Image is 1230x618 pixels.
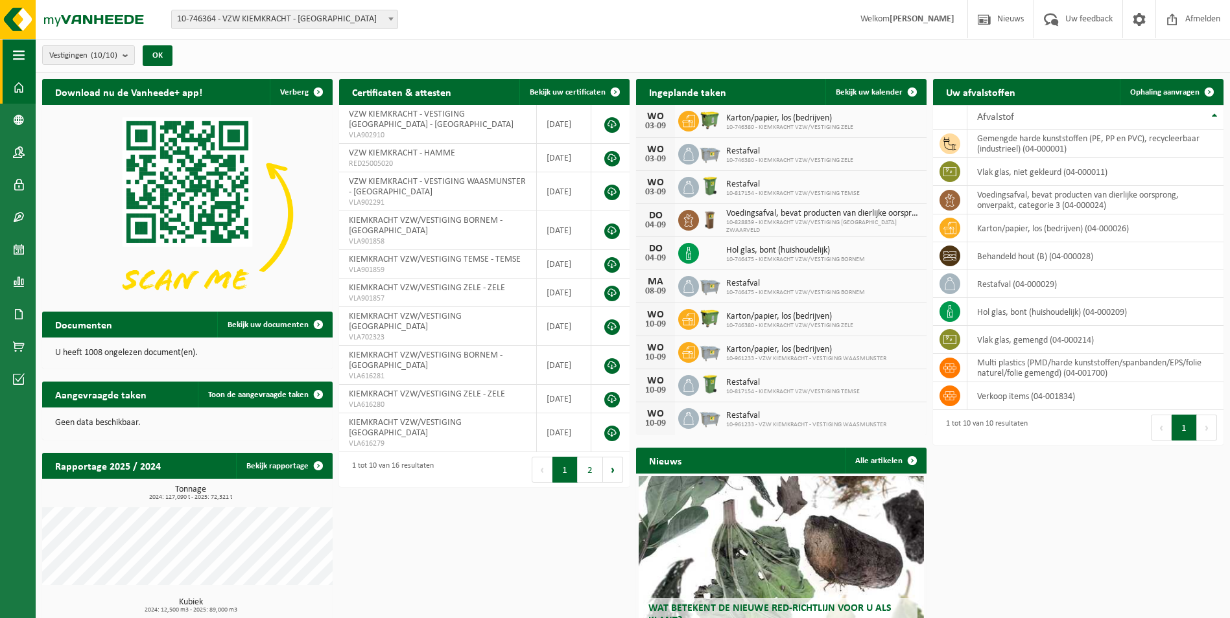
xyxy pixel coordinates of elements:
[1172,415,1197,441] button: 1
[726,157,853,165] span: 10-746380 - KIEMKRACHT VZW/VESTIGING ZELE
[349,236,526,247] span: VLA901858
[171,10,398,29] span: 10-746364 - VZW KIEMKRACHT - HAMME
[349,130,526,141] span: VLA902910
[967,382,1224,410] td: verkoop items (04-001834)
[726,289,865,297] span: 10-746475 - KIEMKRACHT VZW/VESTIGING BORNEM
[726,312,853,322] span: Karton/papier, los (bedrijven)
[537,307,591,346] td: [DATE]
[643,419,668,428] div: 10-09
[1130,88,1200,97] span: Ophaling aanvragen
[349,216,503,236] span: KIEMKRACHT VZW/VESTIGING BORNEM - [GEOGRAPHIC_DATA]
[349,255,521,264] span: KIEMKRACHT VZW/VESTIGING TEMSE - TEMSE
[845,448,925,474] a: Alle artikelen
[726,355,886,363] span: 10-961233 - VZW KIEMKRACHT - VESTIGING WAASMUNSTER
[726,113,853,124] span: Karton/papier, los (bedrijven)
[726,322,853,330] span: 10-746380 - KIEMKRACHT VZW/VESTIGING ZELE
[699,406,721,428] img: WB-2500-GAL-GY-01
[349,332,526,343] span: VLA702323
[198,382,331,407] a: Toon de aangevraagde taken
[532,457,552,483] button: Previous
[349,148,455,158] span: VZW KIEMKRACHT - HAMME
[825,79,925,105] a: Bekijk uw kalender
[726,345,886,355] span: Karton/papier, los (bedrijven)
[578,457,603,483] button: 2
[349,109,514,130] span: VZW KIEMKRACHT - VESTIGING [GEOGRAPHIC_DATA] - [GEOGRAPHIC_DATA]
[940,413,1028,442] div: 1 tot 10 van 10 resultaten
[603,457,623,483] button: Next
[726,179,860,190] span: Restafval
[643,287,668,296] div: 08-09
[172,10,397,29] span: 10-746364 - VZW KIEMKRACHT - HAMME
[91,51,117,60] count: (10/10)
[42,45,135,65] button: Vestigingen(10/10)
[55,349,320,358] p: U heeft 1008 ongelezen document(en).
[699,274,721,296] img: WB-2500-GAL-GY-04
[643,122,668,131] div: 03-09
[49,494,333,501] span: 2024: 127,090 t - 2025: 72,321 t
[519,79,628,105] a: Bekijk uw certificaten
[349,159,526,169] span: RED25005020
[643,155,668,164] div: 03-09
[1151,415,1172,441] button: Previous
[339,79,464,104] h2: Certificaten & attesten
[967,130,1224,158] td: gemengde harde kunststoffen (PE, PP en PVC), recycleerbaar (industrieel) (04-000001)
[726,209,920,219] span: Voedingsafval, bevat producten van dierlijke oorsprong, onverpakt, categorie 3
[349,439,526,449] span: VLA616279
[349,371,526,382] span: VLA616281
[636,79,739,104] h2: Ingeplande taken
[643,177,668,188] div: WO
[1120,79,1222,105] a: Ophaling aanvragen
[699,208,721,230] img: WB-0140-HPE-BN-01
[699,307,721,329] img: WB-1100-HPE-GN-50
[967,214,1224,242] td: karton/papier, los (bedrijven) (04-000026)
[890,14,954,24] strong: [PERSON_NAME]
[636,448,694,473] h2: Nieuws
[349,350,503,371] span: KIEMKRACHT VZW/VESTIGING BORNEM - [GEOGRAPHIC_DATA]
[349,293,526,304] span: VLA901857
[552,457,578,483] button: 1
[643,409,668,419] div: WO
[349,198,526,208] span: VLA902291
[49,607,333,613] span: 2024: 12,500 m3 - 2025: 89,000 m3
[143,45,172,66] button: OK
[977,112,1014,122] span: Afvalstof
[643,310,668,320] div: WO
[726,124,853,132] span: 10-746380 - KIEMKRACHT VZW/VESTIGING ZELE
[933,79,1028,104] h2: Uw afvalstoffen
[537,279,591,307] td: [DATE]
[236,453,331,479] a: Bekijk rapportage
[836,88,903,97] span: Bekijk uw kalender
[967,354,1224,382] td: multi plastics (PMD/harde kunststoffen/spanbanden/EPS/folie naturel/folie gemengd) (04-001700)
[643,386,668,395] div: 10-09
[1197,415,1217,441] button: Next
[55,418,320,428] p: Geen data beschikbaar.
[967,242,1224,270] td: behandeld hout (B) (04-000028)
[726,246,865,256] span: Hol glas, bont (huishoudelijk)
[349,418,462,438] span: KIEMKRACHT VZW/VESTIGING [GEOGRAPHIC_DATA]
[699,340,721,362] img: WB-2500-GAL-GY-01
[537,413,591,452] td: [DATE]
[349,389,505,399] span: KIEMKRACHT VZW/VESTIGING ZELE - ZELE
[726,279,865,289] span: Restafval
[217,312,331,338] a: Bekijk uw documenten
[349,177,526,197] span: VZW KIEMKRACHT - VESTIGING WAASMUNSTER - [GEOGRAPHIC_DATA]
[537,385,591,413] td: [DATE]
[643,320,668,329] div: 10-09
[699,175,721,197] img: WB-0240-HPE-GN-50
[530,88,606,97] span: Bekijk uw certificaten
[49,485,333,501] h3: Tonnage
[699,142,721,164] img: WB-2500-GAL-GY-04
[726,411,886,421] span: Restafval
[967,298,1224,326] td: hol glas, bont (huishoudelijk) (04-000209)
[967,158,1224,186] td: vlak glas, niet gekleurd (04-000011)
[643,188,668,197] div: 03-09
[537,105,591,144] td: [DATE]
[699,373,721,395] img: WB-0240-HPE-GN-50
[280,88,309,97] span: Verberg
[49,598,333,613] h3: Kubiek
[42,105,333,323] img: Download de VHEPlus App
[699,109,721,131] img: WB-1100-HPE-GN-50
[537,250,591,279] td: [DATE]
[349,312,462,332] span: KIEMKRACHT VZW/VESTIGING [GEOGRAPHIC_DATA]
[208,391,309,399] span: Toon de aangevraagde taken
